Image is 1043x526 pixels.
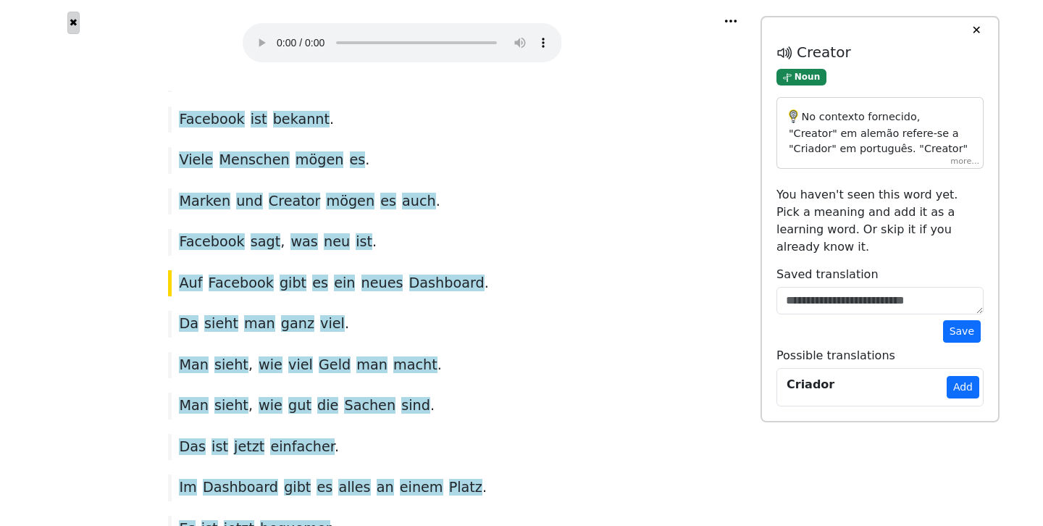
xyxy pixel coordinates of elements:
span: auch [402,193,436,211]
span: Marken [179,193,230,211]
span: man [244,315,275,333]
button: Save [943,320,981,343]
span: mögen [326,193,374,211]
span: sieht [214,356,248,375]
span: Man [179,397,208,415]
span: gut [288,397,311,415]
span: es [350,151,366,170]
span: ist [211,438,228,456]
span: Platz [449,479,482,497]
span: sind [401,397,430,415]
button: ✖ [67,12,80,34]
span: Viele [179,151,213,170]
span: Creator [269,193,321,211]
span: macht [393,356,437,375]
span: Sachen [344,397,395,415]
span: was [290,233,317,251]
span: es [380,193,396,211]
span: Das [179,438,206,456]
span: mögen [296,151,344,170]
h5: Creator [776,43,984,62]
h6: Saved translation [776,267,984,281]
span: bekannt [273,111,330,129]
button: ✕ [963,17,989,43]
span: wie [259,356,282,375]
span: Geld [319,356,351,375]
span: und [236,193,263,211]
span: Facebook [209,275,274,293]
span: Auf [179,275,202,293]
span: Man [179,356,208,375]
span: an [377,479,394,497]
span: Facebook [179,233,244,251]
span: Da [179,315,198,333]
h6: Possible translations [776,348,984,362]
span: die [317,397,338,415]
span: . [372,233,377,251]
p: You haven't seen this word yet. Pick a meaning and add it as a learning word. Or skip it if you a... [776,186,984,256]
span: neues [361,275,403,293]
span: viel [288,356,313,375]
div: Criador [787,376,834,393]
span: Noun [776,69,826,85]
span: einem [400,479,443,497]
span: sieht [214,397,248,415]
span: es [312,275,328,293]
span: wie [259,397,282,415]
span: man [356,356,388,375]
span: . [335,438,339,456]
span: Im [179,479,196,497]
span: sieht [204,315,238,333]
span: Menschen [219,151,290,170]
span: gibt [280,275,306,293]
span: gibt [284,479,311,497]
span: neu [324,233,350,251]
span: es [317,479,332,497]
span: sagt [251,233,280,251]
span: jetzt [234,438,264,456]
button: Add [947,376,979,398]
span: . [482,479,487,497]
span: alles [338,479,370,497]
span: Dashboard [203,479,278,497]
span: . [436,193,440,211]
p: No contexto fornecido, "Creator" em alemão refere-se a "Criador" em português. "Creator" é um sub... [789,109,971,517]
span: , [248,356,253,375]
span: . [430,397,435,415]
span: . [345,315,349,333]
span: ist [251,111,267,129]
span: ist [356,233,372,251]
span: einfacher [270,438,334,456]
span: Dashboard [409,275,485,293]
span: Facebook [179,111,244,129]
span: , [248,397,253,415]
img: ai-brain-3.49b4ec7e03f3752d44d9.png [789,109,798,123]
span: . [437,356,442,375]
span: ganz [281,315,314,333]
span: . [330,111,334,129]
span: . [365,151,369,170]
span: , [280,233,285,251]
span: viel [320,315,345,333]
span: ein [334,275,355,293]
span: . [485,275,489,293]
